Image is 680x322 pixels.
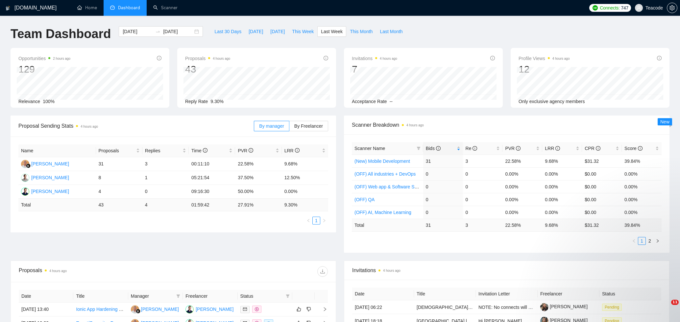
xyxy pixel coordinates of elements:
[131,306,179,311] a: MU[PERSON_NAME]
[354,159,410,164] a: (New) Mobile Development
[96,171,142,185] td: 8
[292,28,314,35] span: This Week
[26,163,31,168] img: gigradar-bm.png
[21,188,69,194] a: JD[PERSON_NAME]
[96,185,142,199] td: 4
[352,63,397,75] div: 7
[157,56,161,60] span: info-circle
[436,146,441,151] span: info-circle
[318,269,328,274] span: download
[654,237,662,245] button: right
[542,193,582,206] td: 0.00%
[203,148,207,153] span: info-circle
[582,155,622,167] td: $31.32
[660,119,669,124] span: New
[463,180,503,193] td: 0
[128,290,183,303] th: Manager
[123,28,153,35] input: Start date
[322,219,326,223] span: right
[582,219,622,231] td: $ 31.32
[390,99,393,104] span: --
[21,187,29,196] img: JD
[354,146,385,151] span: Scanner Name
[540,304,588,309] a: [PERSON_NAME]
[185,99,208,104] span: Reply Rate
[110,5,115,10] span: dashboard
[646,237,653,245] a: 2
[306,307,311,312] span: dislike
[423,155,463,167] td: 31
[380,28,402,35] span: Last Month
[630,237,638,245] li: Previous Page
[380,57,397,60] time: 4 hours ago
[21,174,29,182] img: MP
[18,63,70,75] div: 129
[423,206,463,219] td: 0
[306,219,310,223] span: left
[73,303,128,316] td: Ionic App Hardening & Bug Fixing - Short-Term Contract
[185,54,230,62] span: Proposals
[175,291,182,301] span: filter
[415,143,422,153] span: filter
[96,199,142,211] td: 43
[213,57,230,60] time: 4 hours ago
[466,146,477,151] span: Re
[183,290,237,303] th: Freelancer
[18,122,254,130] span: Proposal Sending Stats
[346,26,376,37] button: This Month
[235,157,281,171] td: 22.58%
[502,155,542,167] td: 22.58%
[656,239,660,243] span: right
[76,307,190,312] a: Ionic App Hardening & Bug Fixing - Short-Term Contract
[31,188,69,195] div: [PERSON_NAME]
[286,294,290,298] span: filter
[463,167,503,180] td: 0
[638,237,645,245] a: 1
[638,146,643,151] span: info-circle
[155,29,160,34] span: to
[542,167,582,180] td: 0.00%
[490,56,495,60] span: info-circle
[118,5,140,11] span: Dashboard
[505,146,521,151] span: PVR
[305,305,313,313] button: dislike
[383,269,401,272] time: 4 hours ago
[267,26,288,37] button: [DATE]
[352,54,397,62] span: Invitations
[516,146,521,151] span: info-circle
[417,146,421,150] span: filter
[282,171,328,185] td: 12.50%
[31,174,69,181] div: [PERSON_NAME]
[282,157,328,171] td: 9.68%
[582,193,622,206] td: $0.00
[320,217,328,225] button: right
[667,3,677,13] button: setting
[288,26,317,37] button: This Week
[463,219,503,231] td: 3
[622,167,662,180] td: 0.00%
[321,28,343,35] span: Last Week
[284,148,300,153] span: LRR
[519,99,585,104] span: Only exclusive agency members
[654,237,662,245] li: Next Page
[630,237,638,245] button: left
[214,28,241,35] span: Last 30 Days
[176,294,180,298] span: filter
[317,307,327,311] span: right
[259,123,284,129] span: By manager
[282,185,328,199] td: 0.00%
[596,146,600,151] span: info-circle
[352,121,662,129] span: Scanner Breakdown
[185,306,233,311] a: JD[PERSON_NAME]
[249,148,253,153] span: info-circle
[141,306,179,313] div: [PERSON_NAME]
[519,54,570,62] span: Profile Views
[312,217,320,225] li: 1
[77,5,97,11] a: homeHome
[189,171,235,185] td: 05:21:54
[354,210,411,215] a: (OFF) AI, Machine Learning
[235,171,281,185] td: 37.50%
[352,219,423,231] td: Total
[542,206,582,219] td: 0.00%
[667,5,677,11] a: setting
